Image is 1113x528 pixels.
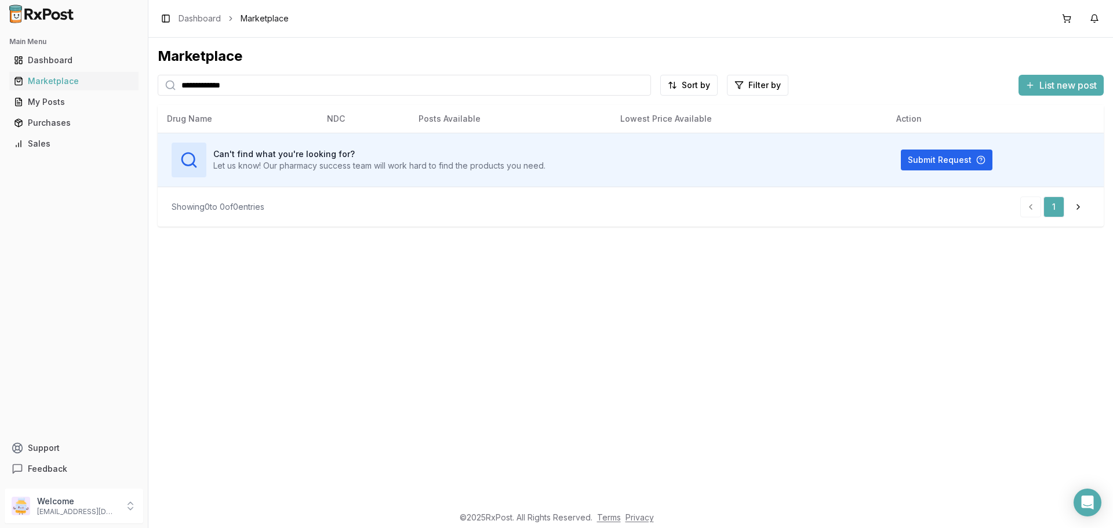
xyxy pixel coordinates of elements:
[318,105,409,133] th: NDC
[9,133,139,154] a: Sales
[14,96,134,108] div: My Posts
[1074,489,1101,516] div: Open Intercom Messenger
[682,79,710,91] span: Sort by
[179,13,221,24] a: Dashboard
[5,93,143,111] button: My Posts
[9,50,139,71] a: Dashboard
[158,47,1104,65] div: Marketplace
[28,463,67,475] span: Feedback
[37,507,118,516] p: [EMAIL_ADDRESS][DOMAIN_NAME]
[1067,196,1090,217] a: Go to next page
[37,496,118,507] p: Welcome
[241,13,289,24] span: Marketplace
[14,54,134,66] div: Dashboard
[660,75,718,96] button: Sort by
[9,37,139,46] h2: Main Menu
[14,117,134,129] div: Purchases
[9,112,139,133] a: Purchases
[5,51,143,70] button: Dashboard
[727,75,788,96] button: Filter by
[1043,196,1064,217] a: 1
[213,160,545,172] p: Let us know! Our pharmacy success team will work hard to find the products you need.
[901,150,992,170] button: Submit Request
[5,134,143,153] button: Sales
[9,92,139,112] a: My Posts
[172,201,264,213] div: Showing 0 to 0 of 0 entries
[5,114,143,132] button: Purchases
[1019,75,1104,96] button: List new post
[1019,81,1104,92] a: List new post
[5,72,143,90] button: Marketplace
[5,438,143,458] button: Support
[5,458,143,479] button: Feedback
[12,497,30,515] img: User avatar
[748,79,781,91] span: Filter by
[14,75,134,87] div: Marketplace
[9,71,139,92] a: Marketplace
[597,512,621,522] a: Terms
[625,512,654,522] a: Privacy
[611,105,887,133] th: Lowest Price Available
[5,5,79,23] img: RxPost Logo
[179,13,289,24] nav: breadcrumb
[1020,196,1090,217] nav: pagination
[14,138,134,150] div: Sales
[409,105,611,133] th: Posts Available
[158,105,318,133] th: Drug Name
[1039,78,1097,92] span: List new post
[213,148,545,160] h3: Can't find what you're looking for?
[887,105,1104,133] th: Action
